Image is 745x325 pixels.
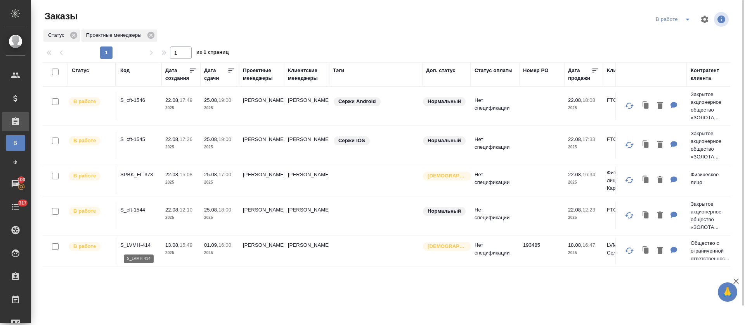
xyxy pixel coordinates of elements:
[582,172,595,177] p: 16:34
[653,98,667,114] button: Удалить
[691,171,728,186] p: Физическое лицо
[475,67,513,74] div: Статус оплаты
[204,242,218,248] p: 01.09,
[73,242,96,250] p: В работе
[48,31,67,39] p: Статус
[519,237,564,265] td: 193485
[68,241,112,252] div: Выставляет ПМ после принятия заказа от КМа
[239,93,284,120] td: [PERSON_NAME]
[426,67,456,74] div: Доп. статус
[204,136,218,142] p: 25.08,
[639,98,653,114] button: Клонировать
[471,202,519,229] td: Нет спецификации
[13,176,30,184] span: 100
[73,172,96,180] p: В работе
[218,207,231,213] p: 18:00
[165,249,196,257] p: 2025
[620,171,639,189] button: Обновить
[180,207,192,213] p: 12:10
[428,172,466,180] p: [DEMOGRAPHIC_DATA]
[68,136,112,146] div: Выставляет ПМ после принятия заказа от КМа
[691,200,728,231] p: Закрытое акционерное общество «ЗОЛОТА...
[165,207,180,213] p: 22.08,
[691,239,728,263] p: Общество с ограниченной ответственнос...
[620,136,639,154] button: Обновить
[422,136,467,146] div: Статус по умолчанию для стандартных заказов
[620,206,639,225] button: Обновить
[86,31,144,39] p: Проектные менеджеры
[653,208,667,224] button: Удалить
[2,174,29,193] a: 100
[165,172,180,177] p: 22.08,
[691,91,728,122] p: Закрытое акционерное общество «ЗОЛОТА...
[218,136,231,142] p: 19:00
[653,243,667,259] button: Удалить
[165,179,196,186] p: 2025
[471,237,519,265] td: Нет спецификации
[582,97,595,103] p: 18:08
[165,136,180,142] p: 22.08,
[288,67,325,82] div: Клиентские менеджеры
[620,96,639,115] button: Обновить
[471,93,519,120] td: Нет спецификации
[568,97,582,103] p: 22.08,
[284,132,329,159] td: [PERSON_NAME]
[639,137,653,153] button: Клонировать
[218,97,231,103] p: 19:00
[180,172,192,177] p: 15:08
[607,96,644,104] p: FTC
[284,167,329,194] td: [PERSON_NAME]
[165,143,196,151] p: 2025
[333,67,344,74] div: Тэги
[422,206,467,217] div: Статус по умолчанию для стандартных заказов
[73,207,96,215] p: В работе
[568,179,599,186] p: 2025
[120,171,158,179] p: SPBK_FL-373
[10,158,21,166] span: Ф
[120,96,158,104] p: S_cft-1546
[239,237,284,265] td: [PERSON_NAME]
[73,137,96,144] p: В работе
[607,169,644,192] p: Физическое лицо (СПБ Караванная)
[218,242,231,248] p: 16:00
[568,136,582,142] p: 22.08,
[180,136,192,142] p: 17:26
[582,242,595,248] p: 16:47
[204,97,218,103] p: 25.08,
[620,241,639,260] button: Обновить
[428,242,466,250] p: [DEMOGRAPHIC_DATA]
[639,243,653,259] button: Клонировать
[422,96,467,107] div: Статус по умолчанию для стандартных заказов
[639,208,653,224] button: Клонировать
[165,214,196,222] p: 2025
[607,206,644,214] p: FTC
[6,155,25,170] a: Ф
[422,171,467,181] div: Выставляется автоматически для первых 3 заказов нового контактного лица. Особое внимание
[218,172,231,177] p: 17:00
[6,135,25,151] a: В
[165,104,196,112] p: 2025
[653,137,667,153] button: Удалить
[582,136,595,142] p: 17:33
[2,197,29,217] a: 317
[284,202,329,229] td: [PERSON_NAME]
[204,207,218,213] p: 25.08,
[120,241,158,249] p: S_LVMH-414
[721,284,734,300] span: 🙏
[691,67,728,82] div: Контрагент клиента
[523,67,548,74] div: Номер PO
[239,132,284,159] td: [PERSON_NAME]
[10,139,21,147] span: В
[239,167,284,194] td: [PERSON_NAME]
[471,167,519,194] td: Нет спецификации
[568,67,591,82] div: Дата продажи
[568,104,599,112] p: 2025
[607,241,644,257] p: LVMH (ООО Селдико)
[653,172,667,188] button: Удалить
[239,202,284,229] td: [PERSON_NAME]
[607,136,644,143] p: FTC
[81,29,157,42] div: Проектные менеджеры
[73,98,96,105] p: В работе
[68,96,112,107] div: Выставляет ПМ после принятия заказа от КМа
[718,282,737,302] button: 🙏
